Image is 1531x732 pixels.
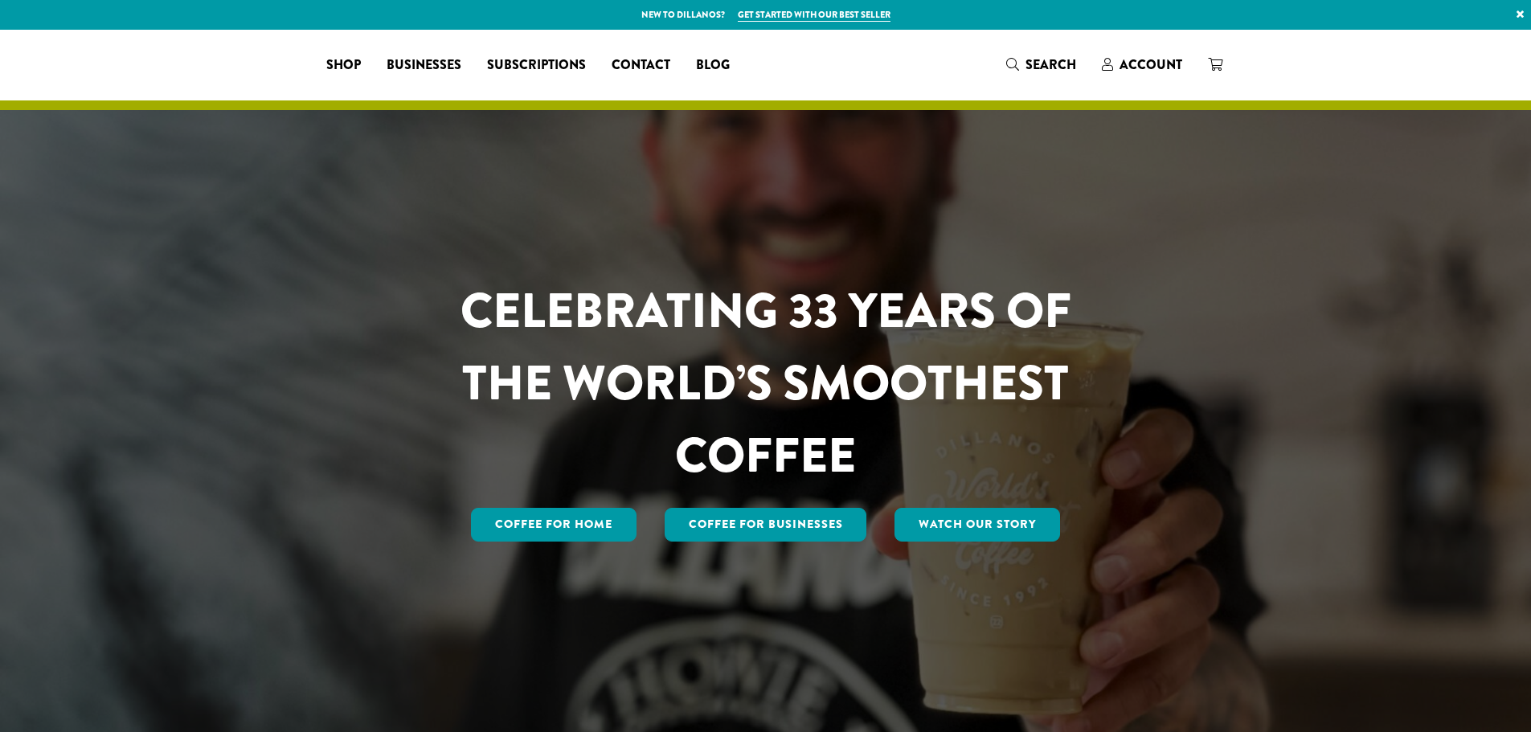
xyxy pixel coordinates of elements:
span: Blog [696,55,730,76]
span: Account [1120,55,1182,74]
span: Search [1025,55,1076,74]
h1: CELEBRATING 33 YEARS OF THE WORLD’S SMOOTHEST COFFEE [413,275,1119,492]
span: Subscriptions [487,55,586,76]
span: Contact [612,55,670,76]
a: Search [993,51,1089,78]
a: Watch Our Story [894,508,1060,542]
span: Shop [326,55,361,76]
a: Coffee For Businesses [665,508,867,542]
a: Shop [313,52,374,78]
a: Coffee for Home [471,508,637,542]
a: Get started with our best seller [738,8,890,22]
span: Businesses [387,55,461,76]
